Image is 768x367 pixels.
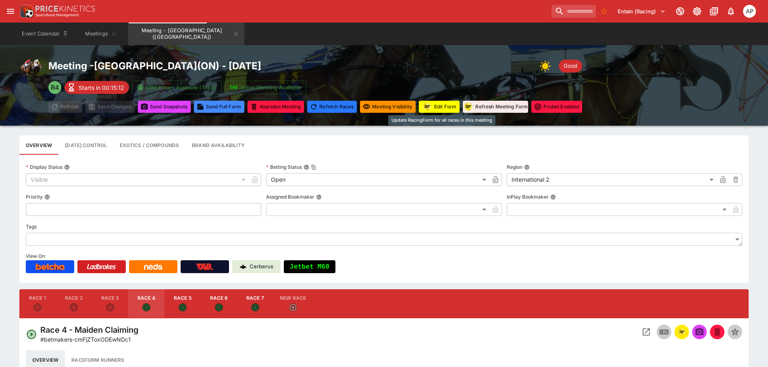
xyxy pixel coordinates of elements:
img: Neds [144,263,162,270]
button: InPlay Bookmaker [550,194,556,200]
p: Betting Status [266,164,302,170]
p: Tags [26,223,37,230]
button: Mark all events in meeting as closed and abandoned. [248,101,304,113]
svg: Closed [106,303,114,311]
button: open drawer [3,4,18,19]
div: Update RacingForm for all races in this meeting [388,115,495,125]
button: Meetings [75,23,127,45]
span: Mark an event as closed and abandoned. [710,328,724,336]
span: Send Snapshot [692,325,707,339]
button: Toggle ProBet for every event in this meeting [531,101,582,113]
button: Display Status [64,164,70,170]
button: Jetbet M60 [284,260,335,273]
img: horse_racing.png [19,58,42,81]
div: racingform [421,101,433,112]
button: Toggle light/dark mode [690,4,704,19]
p: Assigned Bookmaker [266,193,314,200]
button: Region [524,164,530,170]
svg: Open [179,303,187,311]
img: TabNZ [196,263,213,270]
button: Jetbet Meeting Available [225,81,306,94]
button: Refetching all race data will discard any changes you have made and reload the latest race data f... [307,101,357,113]
svg: Open [142,303,150,311]
div: Open [266,173,489,186]
button: Inplay [657,325,671,339]
button: Assigned Bookmaker [316,194,322,200]
button: Race 6 [201,289,237,318]
div: racingform [677,327,687,337]
button: Configure each race specific details at once [58,135,113,155]
svg: Open [215,303,223,311]
button: Race 1 [19,289,56,318]
button: No Bookmarks [597,5,610,18]
div: Allan Pollitt [743,5,756,18]
div: Track Condition: Good [559,60,582,73]
svg: Closed [33,303,42,311]
button: Base meeting details [19,135,58,155]
img: racingform.png [421,102,433,112]
img: PriceKinetics Logo [18,3,34,19]
img: racingform.png [462,102,474,112]
button: Allan Pollitt [741,2,758,20]
button: SRM Prices Available (Top4) [132,81,222,94]
button: Open Event [639,325,654,339]
img: Ladbrokes [87,263,116,270]
button: Copy To Clipboard [311,164,316,170]
p: Starts in 00:15:12 [79,83,124,92]
button: Meeting - Fort Erie (CA) [128,23,244,45]
p: Copy To Clipboard [40,335,131,344]
button: View and edit meeting dividends and compounds. [113,135,185,155]
img: Sportsbook Management [35,13,79,17]
p: Priority [26,193,43,200]
img: Betcha [35,263,65,270]
button: racingform [674,325,689,339]
div: racingform [462,101,474,112]
button: Race 3 [92,289,128,318]
svg: Open [251,303,259,311]
div: Weather: null [539,58,556,74]
a: Cerberus [232,260,281,273]
button: Race 2 [56,289,92,318]
button: Set all events in meeting to specified visibility [360,101,416,113]
button: New Race [273,289,312,318]
svg: Open [26,329,37,340]
p: InPlay Bookmaker [507,193,549,200]
h4: Race 4 - Maiden Claiming [40,325,139,335]
img: PriceKinetics [35,6,95,12]
img: racingform.png [677,328,687,336]
img: jetbet-logo.svg [229,83,237,91]
input: search [552,5,596,18]
div: Visible [26,173,248,186]
button: Configure brand availability for the meeting [185,135,251,155]
h2: Meeting - [GEOGRAPHIC_DATA] ( ON ) - [DATE] [48,60,261,72]
button: Race 4 [128,289,164,318]
div: International 2 [507,173,716,186]
button: Send Snapshots [138,101,191,113]
span: View On: [26,253,46,259]
button: Refresh Meeting Form [463,101,528,113]
button: Documentation [707,4,721,19]
button: Event Calendar [17,23,73,45]
img: Cerberus [240,263,246,270]
button: Update RacingForm for all races in this meeting [419,101,460,113]
button: Race 7 [237,289,273,318]
button: Send Full Form [194,101,244,113]
img: sun.png [539,58,556,74]
p: Display Status [26,164,62,170]
button: Set Featured Event [728,325,742,339]
svg: Closed [70,303,78,311]
button: Notifications [724,4,738,19]
button: Race 5 [164,289,201,318]
button: Select Tenant [613,5,670,18]
p: Cerberus [250,263,273,271]
button: Priority [44,194,50,200]
span: Good [559,62,582,70]
button: Connected to PK [673,4,687,19]
p: Region [507,164,522,170]
button: Betting StatusCopy To Clipboard [304,164,309,170]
